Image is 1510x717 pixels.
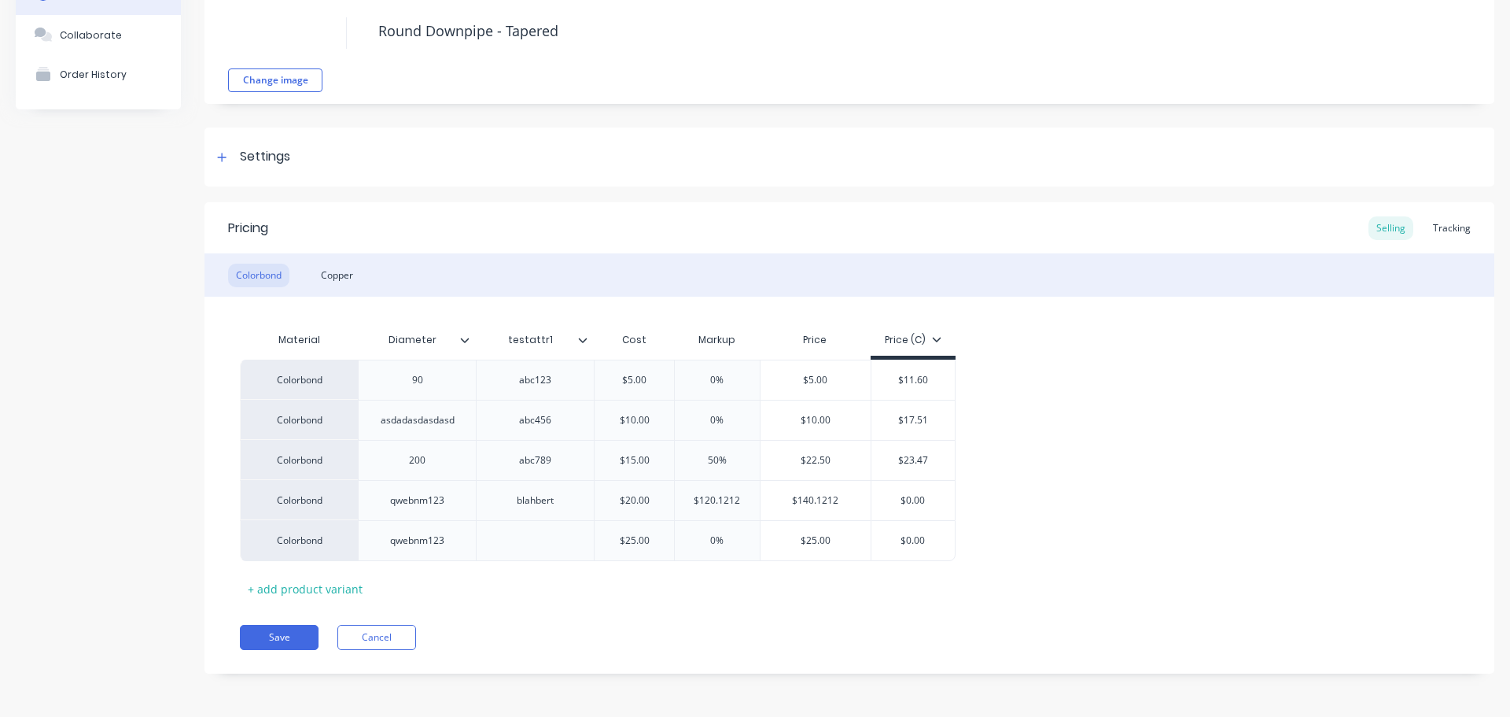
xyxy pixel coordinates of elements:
div: abc456 [496,410,575,431]
div: Colorbond [240,520,358,561]
div: Colorbond [228,264,289,287]
div: $17.51 [871,401,956,440]
div: Colorbondqwebnm123blahbert$20.00$120.1212$140.1212$0.00 [240,480,956,520]
div: testattr1 [476,320,584,360]
div: Colorbond [240,360,358,400]
div: $0.00 [871,521,956,560]
button: Collaborate [16,15,181,54]
div: Colorbond90abc123$5.000%$5.00$11.60 [240,360,956,400]
div: $0.00 [871,481,956,520]
div: Selling [1368,216,1413,240]
div: Colorbond200abc789$15.0050%$22.50$23.47 [240,440,956,480]
button: Order History [16,54,181,94]
div: asdadasdasdasd [368,410,467,431]
div: $22.50 [761,441,871,480]
div: $20.00 [595,481,674,520]
div: qwebnm123 [377,530,457,551]
div: $25.00 [761,521,871,560]
div: $10.00 [761,401,871,440]
div: Settings [240,147,290,167]
div: + add product variant [240,577,370,601]
textarea: Round Downpipe - Tapered [370,13,1365,50]
div: 0% [675,401,760,440]
div: Colorbond [240,480,358,520]
button: Cancel [337,625,416,650]
div: Colorbond [240,400,358,440]
div: Colorbondasdadasdasdasdabc456$10.000%$10.00$17.51 [240,400,956,440]
div: $25.00 [595,521,674,560]
div: qwebnm123 [377,490,457,511]
div: blahbert [496,490,575,511]
button: Save [240,625,319,650]
div: $5.00 [595,360,674,400]
div: $15.00 [595,441,674,480]
button: Change image [228,68,322,92]
div: Price [760,324,871,356]
div: Collaborate [60,29,122,41]
div: Diameter [358,320,466,360]
div: Colorbondqwebnm123$25.000%$25.00$0.00 [240,520,956,561]
div: Tracking [1425,216,1479,240]
div: Price (C) [885,333,941,347]
div: Markup [674,324,760,356]
div: 0% [675,360,760,400]
div: Copper [313,264,361,287]
div: Pricing [228,219,268,238]
div: Diameter [358,324,476,356]
div: 0% [675,521,760,560]
div: $120.1212 [675,481,760,520]
div: $5.00 [761,360,871,400]
div: $10.00 [595,401,674,440]
div: abc123 [496,370,575,390]
div: $23.47 [871,441,956,480]
div: $140.1212 [761,481,871,520]
div: Order History [60,68,127,80]
div: $11.60 [871,360,956,400]
div: Material [240,324,358,356]
div: 200 [378,450,457,471]
div: Colorbond [240,440,358,480]
div: testattr1 [476,324,594,356]
div: 50% [675,441,760,480]
div: Cost [594,324,674,356]
div: 90 [378,370,457,390]
div: abc789 [496,450,575,471]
